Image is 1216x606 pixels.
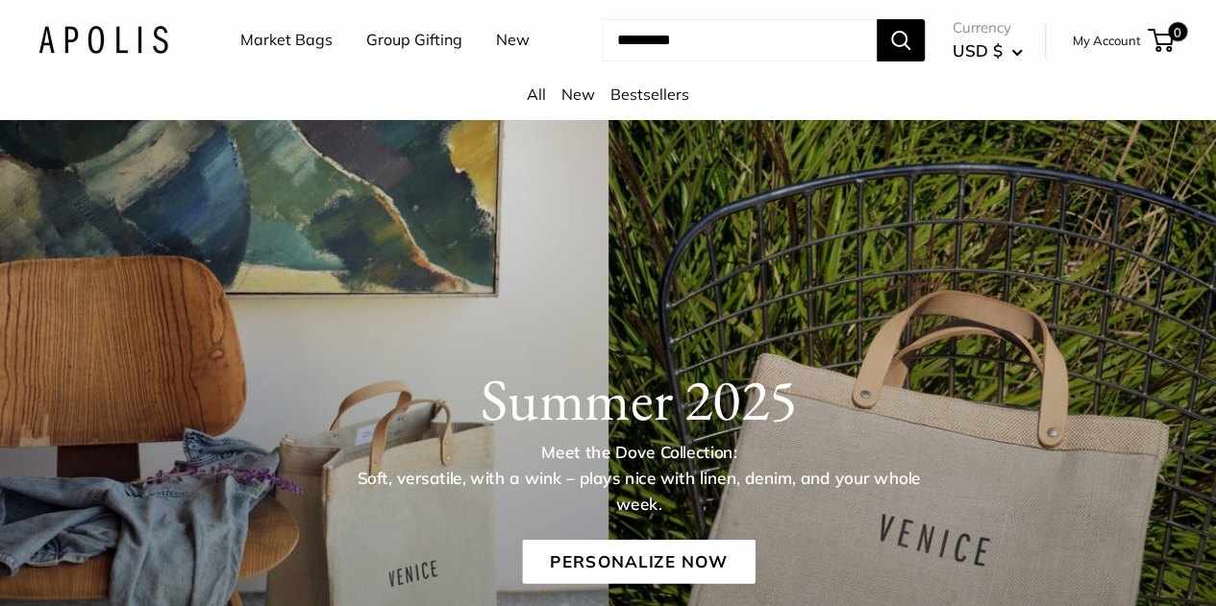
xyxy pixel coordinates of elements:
span: 0 [1168,22,1187,41]
img: Apolis [38,26,168,54]
span: USD $ [953,40,1003,61]
h1: Summer 2025 [97,364,1179,433]
button: USD $ [953,36,1023,66]
span: Currency [953,14,1023,41]
a: Group Gifting [366,26,462,55]
a: All [527,85,546,104]
a: My Account [1073,29,1141,52]
a: 0 [1150,29,1174,52]
input: Search... [602,19,877,61]
a: Bestsellers [610,85,689,104]
a: New [496,26,530,55]
a: Personalize Now [522,539,755,583]
p: Meet the Dove Collection: Soft, versatile, with a wink – plays nice with linen, denim, and your w... [341,440,935,517]
a: New [561,85,595,104]
button: Search [877,19,925,61]
a: Market Bags [240,26,333,55]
